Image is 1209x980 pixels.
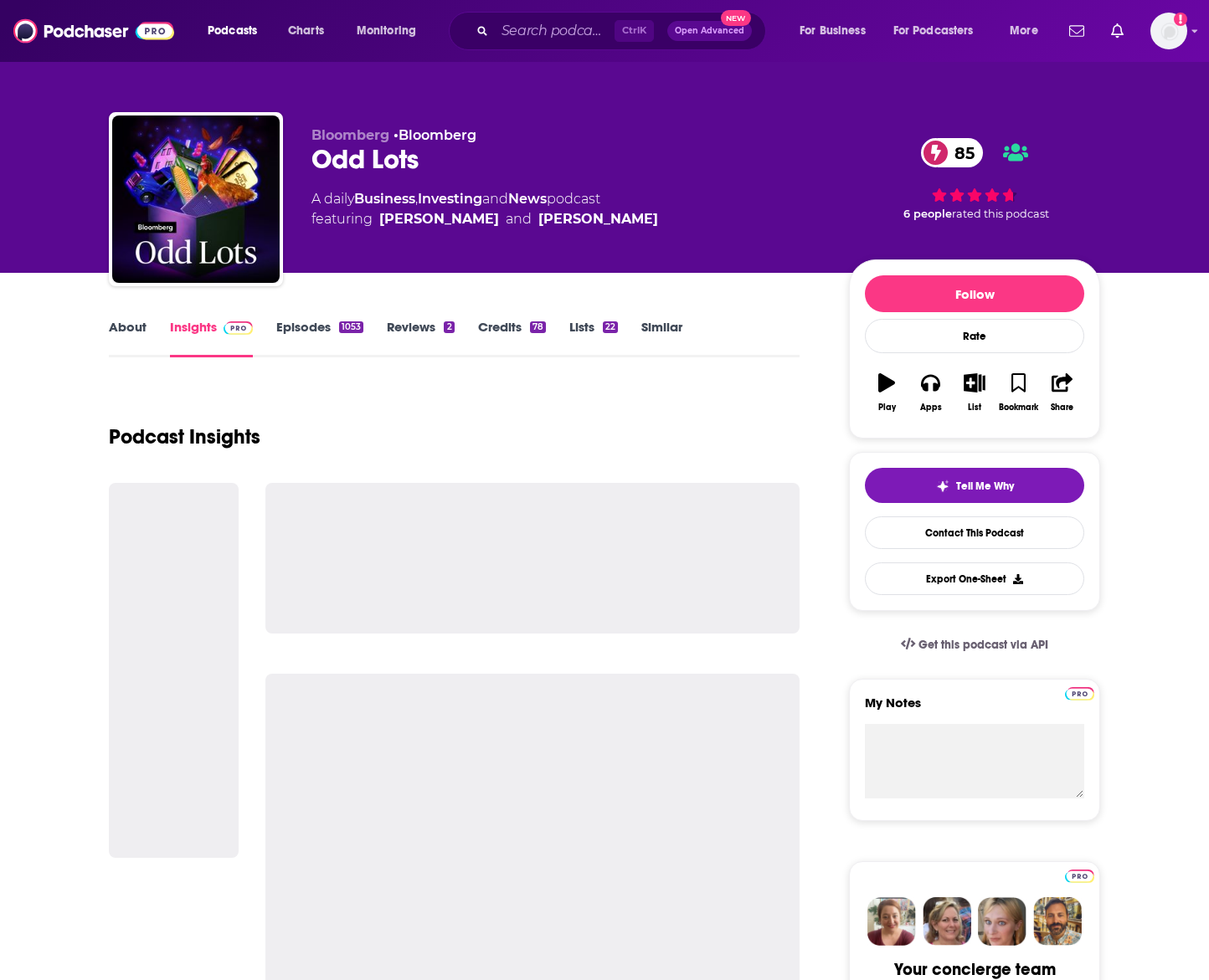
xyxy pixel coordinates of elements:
div: Play [878,403,896,413]
a: Tracy Alloway [379,209,499,229]
img: Odd Lots [112,115,280,283]
span: Logged in as clareliening [1150,13,1187,49]
a: Similar [641,319,682,357]
div: Search podcasts, credits, & more... [465,12,782,50]
div: Bookmark [999,403,1038,413]
button: Bookmark [996,362,1040,423]
img: Podchaser Pro [1065,870,1094,883]
span: Ctrl K [615,20,654,42]
span: featuring [311,209,658,229]
a: Episodes1053 [276,319,363,357]
span: Podcasts [208,19,257,43]
span: Tell Me Why [956,480,1014,493]
span: rated this podcast [952,208,1049,220]
a: Show notifications dropdown [1062,17,1091,45]
button: open menu [788,18,887,44]
img: Jon Profile [1033,897,1082,946]
a: Reviews2 [387,319,454,357]
div: List [968,403,981,413]
a: Investing [418,191,482,207]
button: open menu [345,18,438,44]
span: Charts [288,19,324,43]
img: tell me why sparkle [936,480,949,493]
span: Monitoring [357,19,416,43]
div: Your concierge team [894,959,1056,980]
button: Export One-Sheet [865,562,1084,595]
a: Pro website [1065,685,1094,700]
span: Open Advanced [675,27,744,35]
h1: Podcast Insights [109,424,260,449]
button: Show profile menu [1150,13,1187,49]
span: and [482,191,508,207]
img: Podchaser - Follow, Share and Rate Podcasts [13,15,174,47]
a: Business [354,191,415,207]
span: For Business [800,19,866,43]
span: , [415,191,418,207]
a: Charts [277,18,334,44]
div: 85 6 peoplerated this podcast [849,127,1100,231]
a: Joe Weisenthal [538,209,658,229]
a: Bloomberg [399,127,476,143]
a: News [508,191,547,207]
button: Apps [908,362,952,423]
div: 2 [444,321,454,333]
div: 78 [530,321,546,333]
span: 6 people [903,208,952,220]
div: Rate [865,319,1084,353]
label: My Notes [865,695,1084,724]
svg: Add a profile image [1174,13,1187,26]
a: Lists22 [569,319,618,357]
img: Podchaser Pro [224,321,253,335]
div: Share [1051,403,1073,413]
img: Sydney Profile [867,897,916,946]
div: 1053 [339,321,363,333]
button: open menu [196,18,279,44]
span: and [506,209,532,229]
div: Apps [920,403,942,413]
a: Contact This Podcast [865,516,1084,549]
span: New [721,10,751,26]
a: About [109,319,147,357]
button: Share [1041,362,1084,423]
button: Open AdvancedNew [667,21,752,41]
a: Credits78 [478,319,546,357]
div: 22 [603,321,618,333]
a: 85 [921,138,983,167]
img: Barbara Profile [923,897,971,946]
img: Jules Profile [978,897,1026,946]
img: Podchaser Pro [1065,687,1094,700]
input: Search podcasts, credits, & more... [495,18,615,44]
span: More [1010,19,1038,43]
div: A daily podcast [311,189,658,229]
span: For Podcasters [893,19,974,43]
button: Follow [865,275,1084,312]
button: List [953,362,996,423]
button: tell me why sparkleTell Me Why [865,468,1084,503]
a: Show notifications dropdown [1104,17,1130,45]
img: User Profile [1150,13,1187,49]
span: Get this podcast via API [918,638,1048,652]
button: open menu [882,18,998,44]
span: 85 [938,138,983,167]
a: Pro website [1065,867,1094,883]
span: • [394,127,476,143]
a: Get this podcast via API [887,624,1062,665]
span: Bloomberg [311,127,389,143]
a: InsightsPodchaser Pro [170,319,253,357]
button: Play [865,362,908,423]
button: open menu [998,18,1059,44]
